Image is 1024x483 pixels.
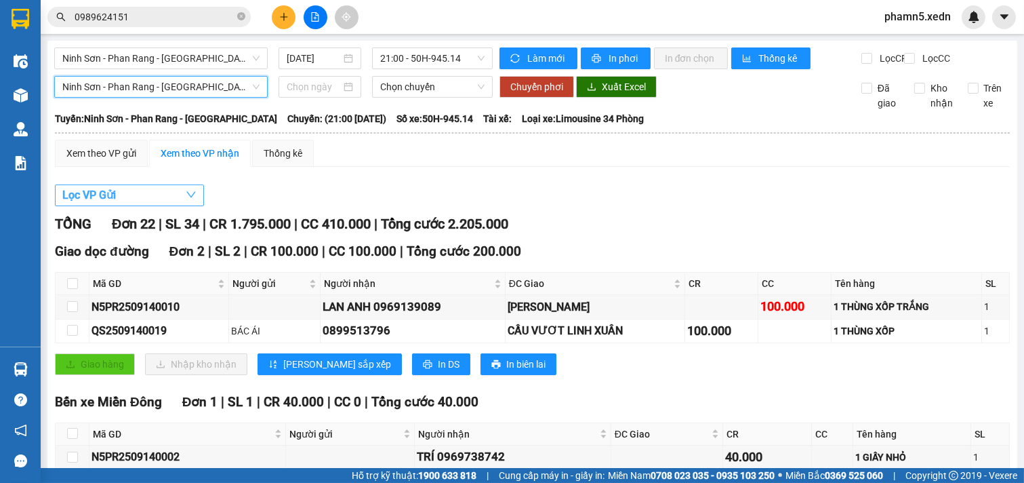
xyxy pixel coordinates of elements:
span: SL 34 [165,216,199,232]
span: In phơi [609,51,640,66]
div: 1 GIẤY NHỎ [855,450,968,465]
span: Làm mới [527,51,567,66]
span: message [14,455,27,467]
button: syncLàm mới [499,47,577,69]
span: ĐC Giao [615,427,709,442]
td: QS2509140019 [89,320,229,343]
th: Tên hàng [853,423,970,446]
span: SL 2 [215,244,241,259]
th: SL [982,273,1010,295]
span: plus [279,12,289,22]
th: CR [723,423,812,446]
button: caret-down [992,5,1016,29]
input: 14/09/2025 [287,51,341,66]
span: | [487,468,489,483]
span: file-add [310,12,320,22]
div: QS2509140019 [91,322,226,339]
span: CC 410.000 [301,216,371,232]
div: LAN ANH 0969139089 [323,298,503,316]
button: printerIn DS [412,353,470,375]
button: Lọc VP Gửi [55,185,204,206]
button: downloadNhập kho nhận [145,353,247,375]
div: N5PR2509140010 [91,298,226,315]
img: warehouse-icon [14,54,28,69]
span: Trên xe [979,81,1010,111]
span: close-circle [237,12,245,20]
span: Lọc CC [917,51,952,66]
div: 1 THÙNG XỐP [834,324,979,339]
button: file-add [304,5,327,29]
button: printerIn phơi [581,47,651,69]
span: ĐC Giao [509,276,672,291]
span: Tổng cước 200.000 [407,244,521,259]
button: downloadXuất Excel [576,76,657,98]
span: search [56,12,66,22]
span: printer [491,360,501,370]
span: Kho nhận [925,81,958,111]
strong: 0708 023 035 - 0935 103 250 [651,470,775,481]
span: Miền Nam [608,468,775,483]
span: aim [342,12,351,22]
div: 0899513796 [323,322,503,340]
span: | [322,244,325,259]
span: Tài xế: [483,111,512,126]
span: notification [14,424,27,437]
span: Số xe: 50H-945.14 [396,111,473,126]
span: | [374,216,377,232]
span: Lọc CR [874,51,909,66]
div: BÁC ÁI [231,324,318,339]
div: 1 [984,324,1007,339]
img: logo-vxr [12,9,29,29]
div: Xem theo VP nhận [161,146,239,161]
button: In đơn chọn [654,47,728,69]
th: Tên hàng [832,273,982,295]
th: SL [971,423,1010,446]
span: printer [423,360,432,370]
span: 21:00 - 50H-945.14 [380,48,484,69]
span: down [186,189,197,200]
button: printerIn biên lai [480,353,556,375]
input: Chọn ngày [287,79,341,94]
span: SL 1 [228,394,253,410]
span: caret-down [998,11,1010,23]
span: ⚪️ [778,473,782,478]
img: warehouse-icon [14,88,28,102]
span: Chọn chuyến [380,77,484,97]
span: | [221,394,224,410]
img: warehouse-icon [14,122,28,136]
span: Loại xe: Limousine 34 Phòng [522,111,644,126]
td: N5PR2509140002 [89,446,286,469]
strong: 0369 525 060 [825,470,883,481]
input: Tìm tên, số ĐT hoặc mã đơn [75,9,234,24]
span: printer [592,54,603,64]
div: 40.000 [725,448,809,467]
div: 100.000 [687,322,756,341]
span: Lọc VP Gửi [62,187,116,204]
button: Chuyển phơi [499,76,574,98]
button: bar-chartThống kê [731,47,811,69]
span: | [400,244,403,259]
span: sort-ascending [268,360,278,370]
div: [PERSON_NAME] [508,298,683,315]
span: Người nhận [418,427,597,442]
div: Thống kê [264,146,302,161]
span: Miền Bắc [785,468,883,483]
button: uploadGiao hàng [55,353,135,375]
span: | [244,244,247,259]
span: Người gửi [289,427,401,442]
span: CR 100.000 [251,244,319,259]
span: [PERSON_NAME] sắp xếp [283,357,391,372]
span: copyright [949,471,958,480]
span: Tổng cước 2.205.000 [381,216,508,232]
span: bar-chart [742,54,754,64]
span: | [159,216,162,232]
span: Tổng cước 40.000 [371,394,478,410]
strong: 1900 633 818 [418,470,476,481]
span: Ninh Sơn - Phan Rang - Sài Gòn [62,48,260,69]
span: CR 40.000 [264,394,324,410]
span: CC 0 [334,394,361,410]
span: | [294,216,298,232]
span: | [327,394,331,410]
span: Đơn 22 [112,216,155,232]
span: | [365,394,368,410]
